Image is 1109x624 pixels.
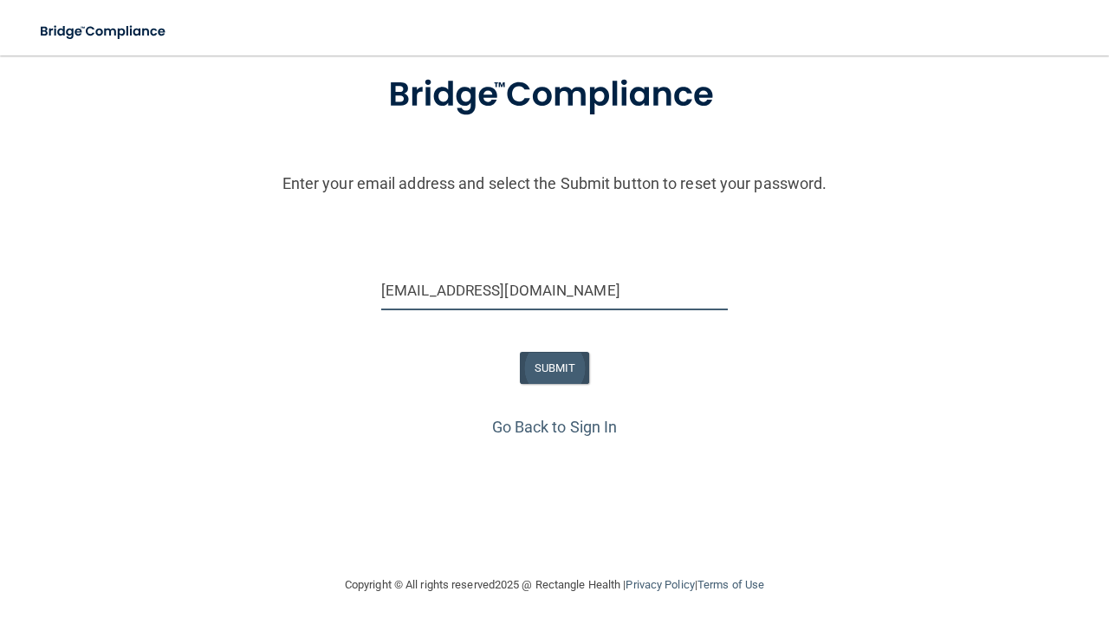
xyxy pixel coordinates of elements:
a: Go Back to Sign In [492,418,618,436]
a: Terms of Use [697,578,764,591]
img: bridge_compliance_login_screen.278c3ca4.svg [353,50,756,140]
img: bridge_compliance_login_screen.278c3ca4.svg [26,14,182,49]
button: SUBMIT [520,352,590,384]
a: Privacy Policy [626,578,694,591]
input: Email [381,271,728,310]
div: Copyright © All rights reserved 2025 @ Rectangle Health | | [238,557,871,613]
